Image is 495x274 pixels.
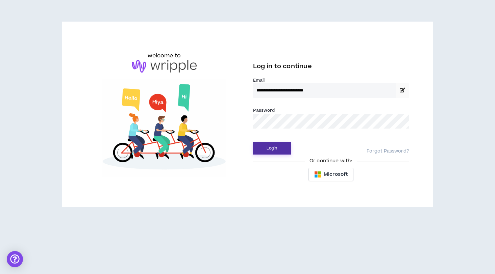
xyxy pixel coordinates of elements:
[308,168,353,181] button: Microsoft
[7,251,23,267] div: Open Intercom Messenger
[305,157,357,165] span: Or continue with:
[253,107,275,113] label: Password
[148,52,181,60] h6: welcome to
[324,171,348,178] span: Microsoft
[253,142,291,155] button: Login
[253,77,409,83] label: Email
[86,79,242,177] img: Welcome to Wripple
[367,148,409,155] a: Forgot Password?
[132,60,197,73] img: logo-brand.png
[253,62,312,71] span: Log in to continue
